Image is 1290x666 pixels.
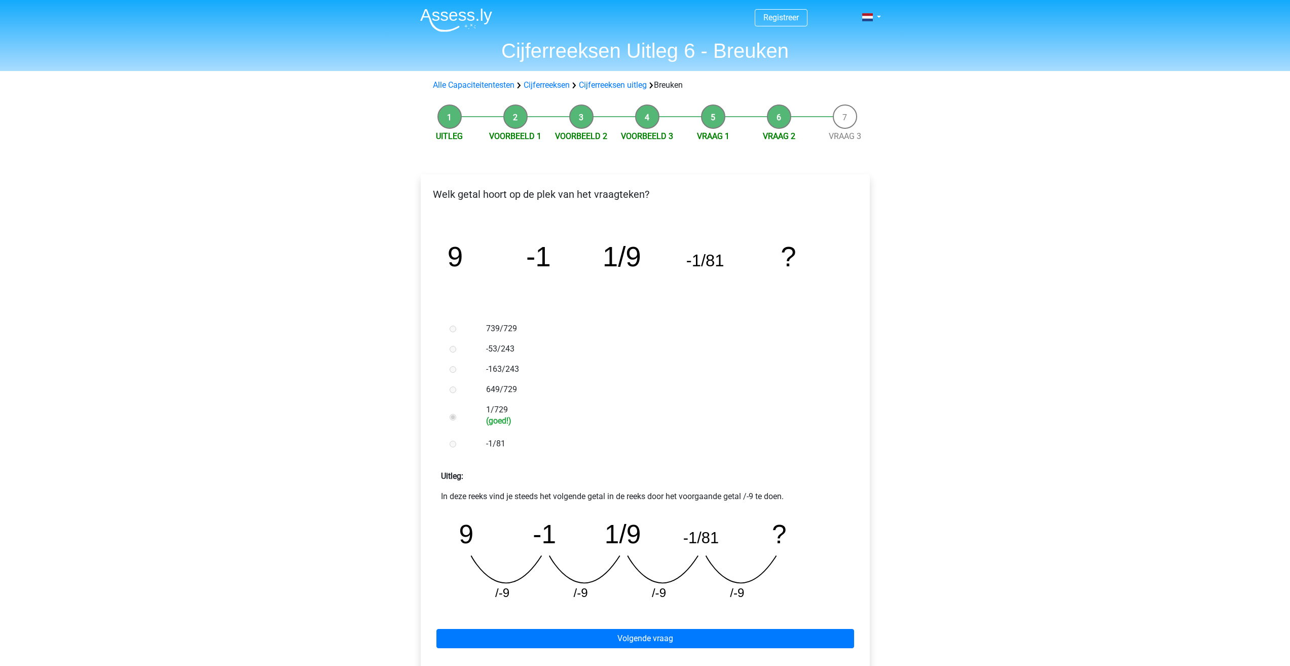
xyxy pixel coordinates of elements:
[574,586,588,600] tspan: /-9
[829,131,861,141] a: Vraag 3
[579,80,647,90] a: Cijferreeksen uitleg
[486,363,837,375] label: -163/243
[495,586,509,600] tspan: /-9
[772,519,787,549] tspan: ?
[459,519,473,549] tspan: 9
[429,79,862,91] div: Breuken
[486,416,837,426] h6: (goed!)
[524,80,570,90] a: Cijferreeksen
[420,8,492,32] img: Assessly
[533,519,556,549] tspan: -1
[433,80,514,90] a: Alle Capaciteitentesten
[441,471,463,481] strong: Uitleg:
[486,343,837,355] label: -53/243
[447,241,462,272] tspan: 9
[602,241,641,272] tspan: 1/9
[652,586,666,600] tspan: /-9
[526,241,550,272] tspan: -1
[621,131,673,141] a: Voorbeeld 3
[730,586,745,600] tspan: /-9
[781,241,796,272] tspan: ?
[429,187,862,202] p: Welk getal hoort op de plek van het vraagteken?
[763,131,795,141] a: Vraag 2
[436,629,854,648] a: Volgende vraag
[555,131,607,141] a: Voorbeeld 2
[686,251,724,270] tspan: -1/81
[486,404,837,426] label: 1/729
[436,131,463,141] a: Uitleg
[489,131,541,141] a: Voorbeeld 1
[441,490,850,503] p: In deze reeks vind je steeds het volgende getal in de reeks door het voorgaande getal /-9 te doen.
[697,131,729,141] a: Vraag 1
[683,529,719,547] tspan: -1/81
[605,519,641,549] tspan: 1/9
[763,13,799,22] a: Registreer
[486,438,837,450] label: -1/81
[412,39,878,63] h1: Cijferreeksen Uitleg 6 - Breuken
[486,383,837,396] label: 649/729
[486,323,837,335] label: 739/729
